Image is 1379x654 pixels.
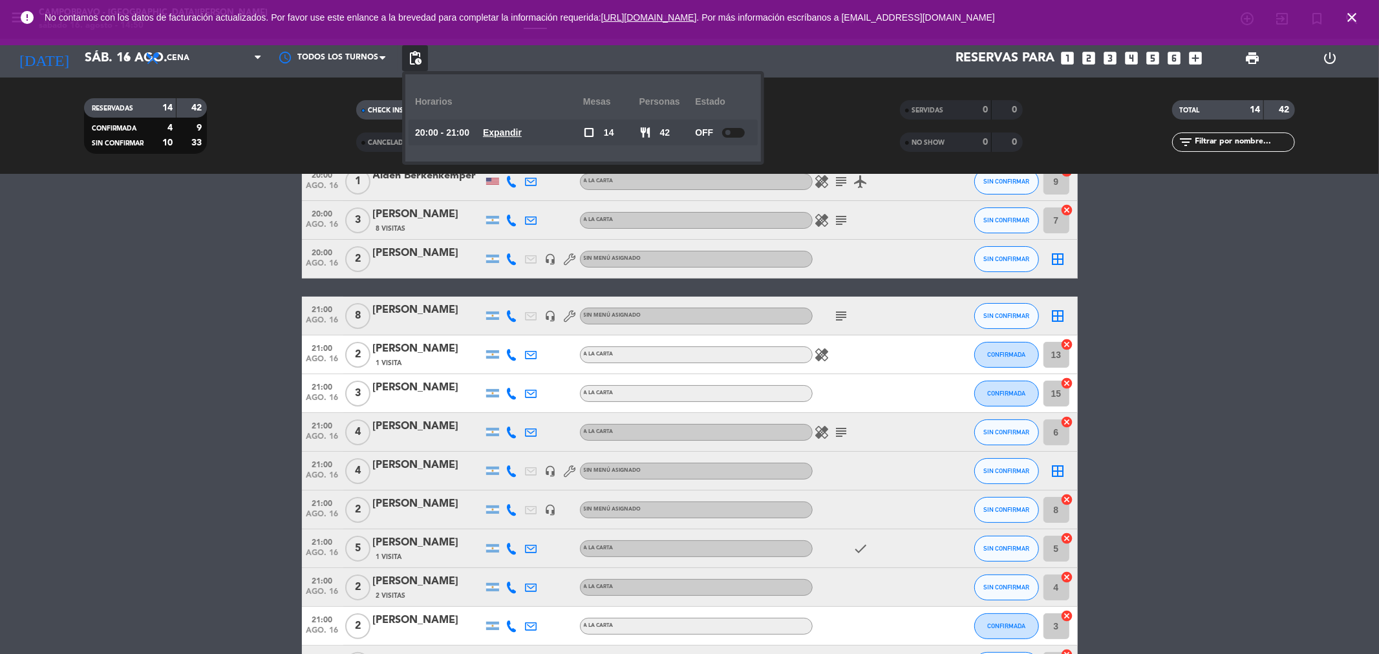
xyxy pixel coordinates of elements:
span: A LA CARTA [584,545,614,551]
i: airplanemode_active [853,174,869,189]
i: healing [815,213,830,228]
span: A LA CARTA [584,584,614,589]
div: [PERSON_NAME] [373,245,483,262]
strong: 42 [1279,105,1292,114]
div: [PERSON_NAME] [373,379,483,396]
span: 4 [345,419,370,445]
i: border_all [1051,463,1066,479]
strong: 0 [983,105,988,114]
span: Reservas para [956,50,1055,66]
i: healing [815,174,830,189]
span: 21:00 [306,417,339,432]
span: 1 [345,169,370,195]
button: SIN CONFIRMAR [974,246,1039,272]
strong: 4 [167,123,173,132]
span: 2 [345,613,370,639]
i: check [853,541,869,556]
span: ago. 16 [306,182,339,196]
span: check_box_outline_blank [583,127,595,138]
strong: 0 [983,138,988,147]
span: ago. 16 [306,432,339,447]
i: subject [834,213,850,228]
button: SIN CONFIRMAR [974,497,1039,523]
div: Estado [695,84,751,120]
button: SIN CONFIRMAR [974,303,1039,329]
span: Cena [167,54,189,63]
span: 21:00 [306,379,339,394]
span: 14 [604,125,614,140]
i: border_all [1051,251,1066,267]
span: 20:00 [306,244,339,259]
strong: 10 [162,138,173,147]
span: 20:00 [306,206,339,220]
i: close [1344,10,1360,25]
span: 21:00 [306,534,339,549]
i: headset_mic [545,253,557,265]
i: [DATE] [10,44,78,72]
span: CONFIRMADA [987,351,1025,358]
i: cancel [1061,416,1074,428]
strong: 0 [1012,138,1020,147]
div: personas [639,84,696,120]
a: [URL][DOMAIN_NAME] [601,12,697,23]
button: CONFIRMADA [974,613,1039,639]
div: [PERSON_NAME] [373,573,483,590]
span: ago. 16 [306,587,339,602]
span: ago. 16 [306,259,339,274]
span: Sin menú asignado [584,256,641,261]
span: SIN CONFIRMAR [983,312,1029,319]
a: . Por más información escríbanos a [EMAIL_ADDRESS][DOMAIN_NAME] [697,12,995,23]
i: cancel [1061,377,1074,390]
div: [PERSON_NAME] [373,341,483,357]
button: SIN CONFIRMAR [974,536,1039,562]
span: CONFIRMADA [92,125,136,132]
div: [PERSON_NAME] [373,302,483,319]
i: subject [834,308,850,324]
span: CONFIRMADA [987,622,1025,629]
span: 1 Visita [376,358,402,368]
span: Sin menú asignado [584,507,641,512]
div: [PERSON_NAME] [373,534,483,551]
span: 21:00 [306,573,339,587]
span: SIN CONFIRMAR [92,140,144,147]
div: [PERSON_NAME] [373,457,483,474]
i: looks_6 [1166,50,1183,67]
span: ago. 16 [306,626,339,641]
button: CONFIRMADA [974,381,1039,406]
i: power_settings_new [1323,50,1338,66]
i: cancel [1061,338,1074,351]
span: SIN CONFIRMAR [983,216,1029,224]
span: SIN CONFIRMAR [983,255,1029,262]
span: ago. 16 [306,549,339,564]
span: ago. 16 [306,316,339,331]
i: looks_3 [1102,50,1119,67]
div: [PERSON_NAME] [373,206,483,223]
span: ago. 16 [306,510,339,525]
strong: 9 [197,123,204,132]
span: No contamos con los datos de facturación actualizados. Por favor use este enlance a la brevedad p... [45,12,995,23]
span: 8 Visitas [376,224,406,234]
span: A LA CARTA [584,390,614,396]
i: looks_two [1081,50,1098,67]
i: headset_mic [545,310,557,322]
span: 21:00 [306,301,339,316]
span: TOTAL [1180,107,1200,114]
span: SIN CONFIRMAR [983,467,1029,474]
i: looks_5 [1145,50,1162,67]
span: 5 [345,536,370,562]
div: [PERSON_NAME] [373,612,483,629]
span: 3 [345,381,370,406]
span: ago. 16 [306,220,339,235]
div: [PERSON_NAME] [373,496,483,512]
span: 21:00 [306,611,339,626]
i: subject [834,174,850,189]
span: SIN CONFIRMAR [983,178,1029,185]
span: SIN CONFIRMAR [983,506,1029,513]
span: OFF [695,125,713,140]
i: headset_mic [545,465,557,477]
span: A LA CARTA [584,178,614,184]
i: looks_one [1060,50,1076,67]
span: CHECK INS [368,107,403,114]
span: A LA CARTA [584,623,614,628]
span: Sin menú asignado [584,468,641,473]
